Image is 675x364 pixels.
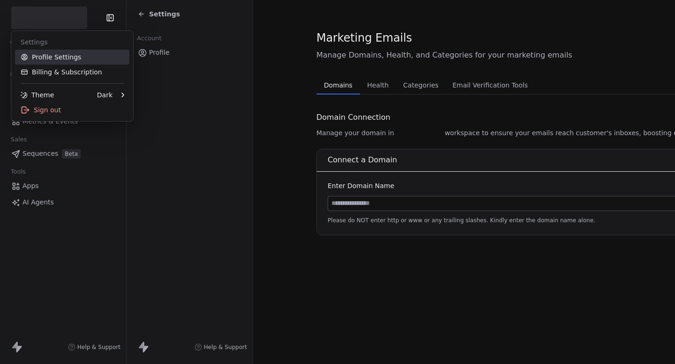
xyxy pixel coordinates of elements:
[15,65,129,80] a: Billing & Subscription
[15,102,129,117] div: Sign out
[15,50,129,65] a: Profile Settings
[15,35,129,50] div: Settings
[21,90,54,100] div: Theme
[97,90,112,100] div: Dark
